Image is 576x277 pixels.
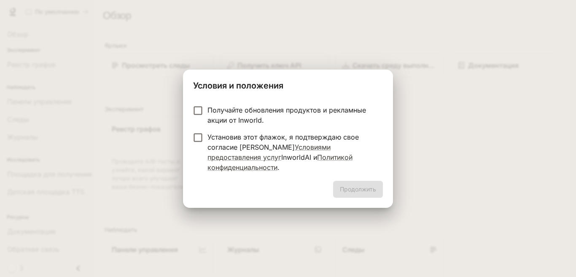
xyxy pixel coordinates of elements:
font: Установив этот флажок, я подтверждаю свое согласие [PERSON_NAME] [207,133,359,151]
a: Условиями предоставления услуг [207,143,331,161]
font: Получайте обновления продуктов и рекламные акции от Inworld. [207,106,366,124]
font: InworldAI и [281,153,317,161]
font: . [277,163,280,172]
a: Политикой конфиденциальности [207,153,353,172]
font: Условия и положения [193,81,283,91]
